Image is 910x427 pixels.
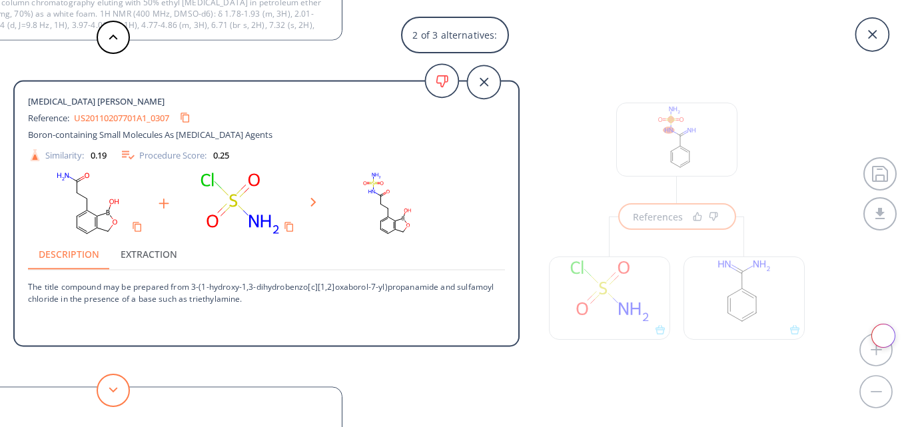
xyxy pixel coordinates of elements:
[213,151,229,159] div: 0.25
[28,148,107,162] div: Similarity:
[175,107,196,129] button: Copy to clipboard
[327,170,447,238] svg: NS(=O)(=O)NC(=O)CCc1cccc2c1B(O)OC2
[278,216,300,238] button: Copy to clipboard
[28,270,505,304] p: The title compound may be prepared from 3-(1-hydroxy-1,3-dihydrobenzo[c][1,2]oxaborol-7-yl)propan...
[28,95,169,107] span: [MEDICAL_DATA] [PERSON_NAME]
[28,111,74,123] span: Reference:
[127,216,148,238] button: Copy to clipboard
[28,129,272,141] span: Boron-containing Small Molecules As [MEDICAL_DATA] Agents
[28,238,505,270] div: procedure tabs
[28,238,110,270] button: Description
[110,238,188,270] button: Extraction
[180,170,300,238] svg: NS(=O)(=O)Cl
[28,170,148,238] svg: NC(=O)CCc1cccc2c1B(O)OC2
[120,147,229,163] div: Procedure Score:
[74,113,169,122] a: US20110207701A1_0307
[91,151,107,159] div: 0.19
